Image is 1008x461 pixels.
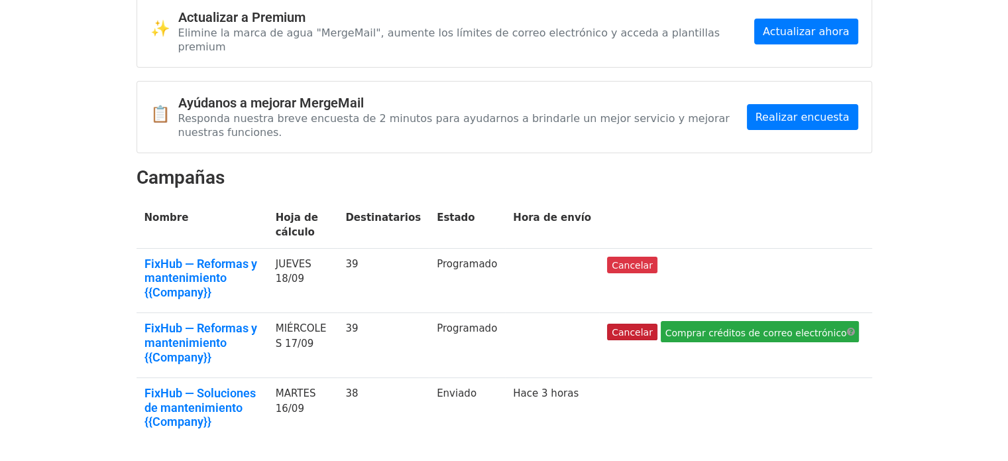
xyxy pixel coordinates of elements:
font: Destinatarios [345,212,421,224]
a: Hace 3 horas [513,387,579,399]
font: FixHub — Reformas y mantenimiento {{Company}} [144,321,257,363]
font: Hoja de cálculo [276,212,318,239]
a: FixHub — Reformas y mantenimiento {{Company}} [144,257,260,300]
a: FixHub — Reformas y mantenimiento {{Company}} [144,321,260,364]
font: Actualizar a Premium [178,9,306,25]
font: Cancelar [612,326,653,337]
font: MARTES 16/09 [276,387,316,415]
font: Hora de envío [513,212,591,224]
font: 38 [345,387,358,399]
font: Enviado [437,387,476,399]
a: Cancelar [607,257,657,274]
font: Elimine la marca de agua "MergeMail", aumente los límites de correo electrónico y acceda a planti... [178,27,720,53]
font: Ayúdanos a mejorar MergeMail [178,95,364,111]
font: Responda nuestra breve encuesta de 2 minutos para ayudarnos a brindarle un mejor servicio y mejor... [178,112,730,139]
font: Programado [437,322,497,334]
a: Actualizar ahora [754,19,858,44]
a: Cancelar [607,324,657,341]
iframe: Widget de chat [942,397,1008,461]
font: Nombre [144,212,189,224]
font: MIÉRCOLES 17/09 [276,322,327,350]
font: Campañas [137,166,225,188]
font: FixHub — Reformas y mantenimiento {{Company}} [144,257,257,299]
font: Cancelar [612,259,653,270]
font: ✨ [150,19,170,38]
font: 39 [345,258,358,270]
font: Programado [437,258,497,270]
font: Comprar créditos de correo electrónico [665,327,847,338]
a: FixHub — Soluciones de mantenimiento {{Company}} [144,386,260,429]
a: Comprar créditos de correo electrónico [661,321,860,342]
font: Estado [437,212,475,224]
font: Realizar encuesta [756,111,850,123]
font: JUEVES 18/09 [276,258,311,285]
a: Realizar encuesta [747,104,858,130]
font: Actualizar ahora [763,25,850,38]
font: 39 [345,322,358,334]
font: 📋 [150,105,170,123]
font: FixHub — Soluciones de mantenimiento {{Company}} [144,386,256,428]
